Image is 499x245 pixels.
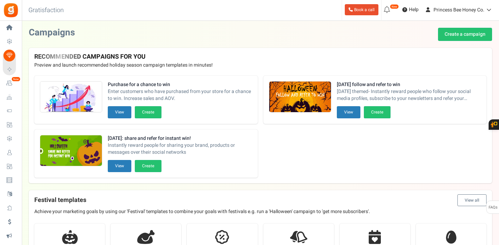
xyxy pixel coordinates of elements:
[337,106,360,118] button: View
[108,142,252,156] span: Instantly reward people for sharing your brand, products or messages over their social networks
[40,135,102,167] img: Recommended Campaigns
[108,106,131,118] button: View
[34,53,487,60] h4: RECOMMENDED CAMPAIGNS FOR YOU
[488,201,498,214] span: FAQs
[438,28,492,41] a: Create a campaign
[364,106,391,118] button: Create
[108,88,252,102] span: Enter customers who have purchased from your store for a chance to win. Increase sales and AOV.
[135,106,161,118] button: Create
[269,82,331,113] img: Recommended Campaigns
[390,4,399,9] em: New
[457,194,487,206] button: View all
[337,81,481,88] strong: [DATE] follow and refer to win
[29,28,75,38] h2: Campaigns
[108,81,252,88] strong: Purchase for a chance to win
[34,62,487,69] p: Preview and launch recommended holiday season campaign templates in minutes!
[21,3,71,17] h3: Gratisfaction
[400,4,421,15] a: Help
[337,88,481,102] span: [DATE] themed- Instantly reward people who follow your social media profiles, subscribe to your n...
[345,4,378,15] a: Book a call
[40,82,102,113] img: Recommended Campaigns
[434,6,484,14] span: Princess Bee Honey Co.
[34,194,487,206] h4: Festival templates
[135,160,161,172] button: Create
[108,135,252,142] strong: [DATE]: share and refer for instant win!
[3,77,19,89] a: New
[34,208,487,215] p: Achieve your marketing goals by using our 'Festival' templates to combine your goals with festiva...
[11,77,20,82] em: New
[407,6,419,13] span: Help
[108,160,131,172] button: View
[3,2,19,18] img: Gratisfaction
